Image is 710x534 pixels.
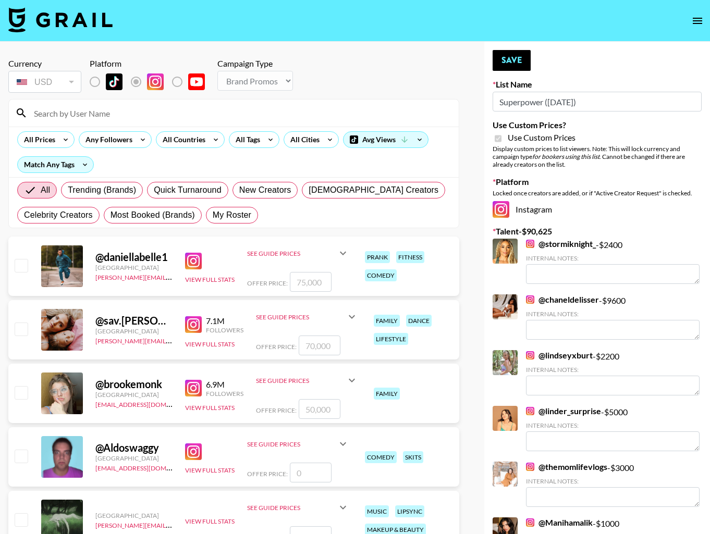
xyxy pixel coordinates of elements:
div: @ brookemonk [95,378,173,391]
div: List locked to Instagram. [90,71,213,93]
div: dance [406,315,432,327]
a: [EMAIL_ADDRESS][DOMAIN_NAME] [95,462,200,472]
div: - $ 2200 [526,350,700,395]
div: Internal Notes: [526,310,700,318]
div: [GEOGRAPHIC_DATA] [95,454,173,462]
div: Instagram [493,201,702,218]
em: for bookers using this list [532,153,599,160]
div: Avg Views [344,132,428,147]
span: Trending (Brands) [68,184,136,196]
div: See Guide Prices [256,313,346,321]
div: All Prices [18,132,57,147]
a: @linder_surprise [526,406,601,416]
span: Celebrity Creators [24,209,93,221]
a: @Manihamalik [526,517,593,528]
div: Display custom prices to list viewers. Note: This will lock currency and campaign type . Cannot b... [493,145,702,168]
div: fitness [396,251,424,263]
img: Instagram [147,73,164,90]
a: [PERSON_NAME][EMAIL_ADDRESS][DOMAIN_NAME] [95,335,250,345]
div: See Guide Prices [247,250,337,257]
img: Instagram [185,380,202,396]
div: - $ 3000 [526,462,700,507]
span: Offer Price: [247,470,288,478]
div: Currency is locked to USD [8,69,81,95]
button: open drawer [687,10,708,31]
img: YouTube [188,73,205,90]
img: TikTok [106,73,123,90]
span: Quick Turnaround [154,184,222,196]
a: @chaneldelisser [526,294,599,305]
div: Any Followers [79,132,134,147]
div: See Guide Prices [247,431,349,456]
span: Most Booked (Brands) [111,209,195,221]
img: Grail Talent [8,7,113,32]
div: family [374,315,400,327]
img: Instagram [526,407,534,415]
div: See Guide Prices [256,368,358,393]
div: - $ 2400 [526,239,700,284]
img: Instagram [185,316,202,333]
div: See Guide Prices [247,241,349,266]
div: Internal Notes: [526,477,700,485]
img: Instagram [526,518,534,527]
a: [PERSON_NAME][EMAIL_ADDRESS][DOMAIN_NAME] [95,519,250,529]
span: Offer Price: [247,279,288,287]
label: Use Custom Prices? [493,120,702,130]
div: 7.1M [206,316,243,326]
a: @themomlifevlogs [526,462,607,472]
div: See Guide Prices [247,495,349,520]
div: All Cities [284,132,322,147]
div: USD [10,73,79,91]
img: Instagram [526,295,534,304]
input: 75,000 [290,272,332,292]
div: family [374,388,400,400]
input: Search by User Name [28,105,452,121]
button: View Full Stats [185,517,235,525]
img: Instagram [526,463,534,471]
label: List Name [493,79,702,90]
div: See Guide Prices [256,377,346,384]
img: Instagram [526,351,534,359]
button: View Full Stats [185,404,235,412]
div: All Tags [229,132,262,147]
a: @lindseyxburt [526,350,593,361]
div: comedy [365,451,397,463]
div: Internal Notes: [526,421,700,429]
button: View Full Stats [185,276,235,283]
label: Platform [493,177,702,187]
span: Use Custom Prices [508,132,576,143]
div: Internal Notes: [526,366,700,374]
input: 50,000 [299,399,340,419]
button: View Full Stats [185,466,235,474]
img: Instagram [493,201,509,218]
span: My Roster [213,209,251,221]
div: Currency [8,58,81,69]
a: @stormiknight_ [526,239,596,249]
span: [DEMOGRAPHIC_DATA] Creators [309,184,438,196]
label: Talent - $ 90,625 [493,226,702,237]
div: See Guide Prices [247,504,337,512]
div: Followers [206,390,243,398]
div: Platform [90,58,213,69]
div: See Guide Prices [256,304,358,329]
button: View Full Stats [185,340,235,348]
div: Campaign Type [217,58,293,69]
div: - $ 9600 [526,294,700,340]
span: New Creators [239,184,291,196]
span: Offer Price: [256,406,297,414]
div: @ Aldoswaggy [95,441,173,454]
img: Instagram [185,443,202,460]
div: See Guide Prices [247,440,337,448]
div: Internal Notes: [526,254,700,262]
span: All [41,184,50,196]
div: [GEOGRAPHIC_DATA] [95,264,173,271]
div: [GEOGRAPHIC_DATA] [95,512,173,519]
div: lifestyle [374,333,408,345]
div: Locked once creators are added, or if "Active Creator Request" is checked. [493,189,702,197]
div: @ sav.[PERSON_NAME] [95,314,173,327]
a: [PERSON_NAME][EMAIL_ADDRESS][DOMAIN_NAME] [95,271,250,281]
div: music [365,505,389,517]
input: 70,000 [299,336,340,355]
div: [GEOGRAPHIC_DATA] [95,391,173,399]
input: 0 [290,463,332,482]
